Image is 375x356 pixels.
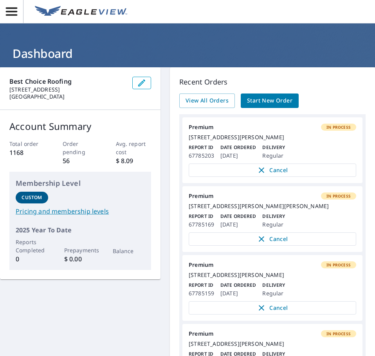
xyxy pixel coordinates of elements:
p: Total order [9,140,45,148]
p: 2025 Year To Date [16,225,145,235]
a: PremiumIn Process[STREET_ADDRESS][PERSON_NAME]Report ID67785159Date Ordered[DATE]DeliveryRegularC... [182,255,362,321]
p: Delivery [262,144,285,151]
p: Date Ordered [220,144,256,151]
div: Premium [189,330,356,337]
p: Avg. report cost [116,140,151,156]
button: Cancel [189,232,356,246]
a: Pricing and membership levels [16,207,145,216]
span: In Process [322,193,355,199]
div: [STREET_ADDRESS][PERSON_NAME] [189,340,356,347]
button: Cancel [189,301,356,315]
div: [STREET_ADDRESS][PERSON_NAME][PERSON_NAME] [189,203,356,210]
span: In Process [322,262,355,268]
div: [STREET_ADDRESS][PERSON_NAME] [189,134,356,141]
p: Order pending [63,140,98,156]
span: Cancel [197,165,348,175]
span: In Process [322,331,355,336]
p: 67785203 [189,151,214,160]
p: Date Ordered [220,213,256,220]
p: 56 [63,156,98,165]
p: $ 8.09 [116,156,151,165]
p: [DATE] [220,151,256,160]
p: Report ID [189,144,214,151]
a: PremiumIn Process[STREET_ADDRESS][PERSON_NAME]Report ID67785203Date Ordered[DATE]DeliveryRegularC... [182,117,362,183]
p: Regular [262,220,285,229]
span: Cancel [197,303,348,313]
p: [GEOGRAPHIC_DATA] [9,93,126,100]
div: Premium [189,261,356,268]
button: Cancel [189,164,356,177]
a: Start New Order [241,93,299,108]
p: Custom [22,194,42,201]
p: Delivery [262,282,285,289]
div: Premium [189,124,356,131]
a: PremiumIn Process[STREET_ADDRESS][PERSON_NAME][PERSON_NAME]Report ID67785169Date Ordered[DATE]Del... [182,186,362,252]
p: Report ID [189,213,214,220]
p: 0 [16,254,48,264]
p: 1168 [9,148,45,157]
a: EV Logo [30,1,132,22]
p: Prepayments [64,246,97,254]
img: EV Logo [35,6,127,18]
p: Recent Orders [179,77,366,87]
p: Account Summary [9,119,151,133]
span: View All Orders [186,96,229,106]
p: Membership Level [16,178,145,189]
p: Reports Completed [16,238,48,254]
p: [DATE] [220,289,256,298]
div: [STREET_ADDRESS][PERSON_NAME] [189,271,356,279]
p: $ 0.00 [64,254,97,264]
p: [STREET_ADDRESS] [9,86,126,93]
p: Delivery [262,213,285,220]
p: [DATE] [220,220,256,229]
span: In Process [322,124,355,130]
p: Regular [262,151,285,160]
p: Date Ordered [220,282,256,289]
p: 67785159 [189,289,214,298]
p: Regular [262,289,285,298]
div: Premium [189,192,356,200]
p: Report ID [189,282,214,289]
p: 67785169 [189,220,214,229]
a: View All Orders [179,93,235,108]
span: Cancel [197,234,348,244]
p: Best Choice Roofing [9,77,126,86]
span: Start New Order [247,96,292,106]
h1: Dashboard [9,45,366,61]
p: Balance [113,247,145,255]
